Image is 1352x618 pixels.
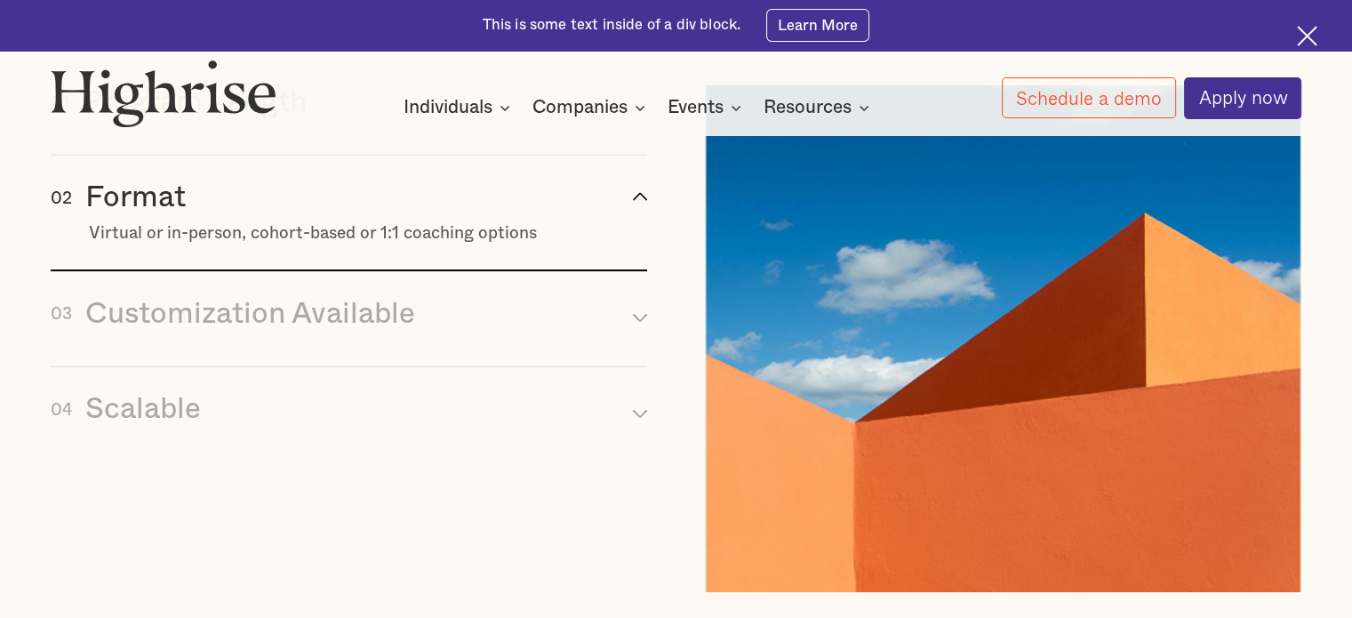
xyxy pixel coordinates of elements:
[51,60,276,128] img: Highrise logo
[404,97,516,118] div: Individuals
[85,297,415,332] h3: Customization Available
[532,97,651,118] div: Companies
[51,189,72,210] div: 02
[532,97,628,118] div: Companies
[85,392,201,427] h3: Scalable
[668,97,747,118] div: Events
[51,401,72,421] div: 04
[1184,77,1301,119] a: Apply now
[668,97,724,118] div: Events
[51,305,72,325] div: 03
[483,15,741,36] div: This is some text inside of a div block.
[85,181,186,215] h3: Format
[766,9,870,41] a: Learn More
[1297,26,1317,46] img: Cross icon
[764,97,852,118] div: Resources
[404,97,492,118] div: Individuals
[764,97,875,118] div: Resources
[1002,77,1176,118] a: Schedule a demo
[89,224,648,245] div: Virtual or in-person, cohort-based or 1:1 coaching options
